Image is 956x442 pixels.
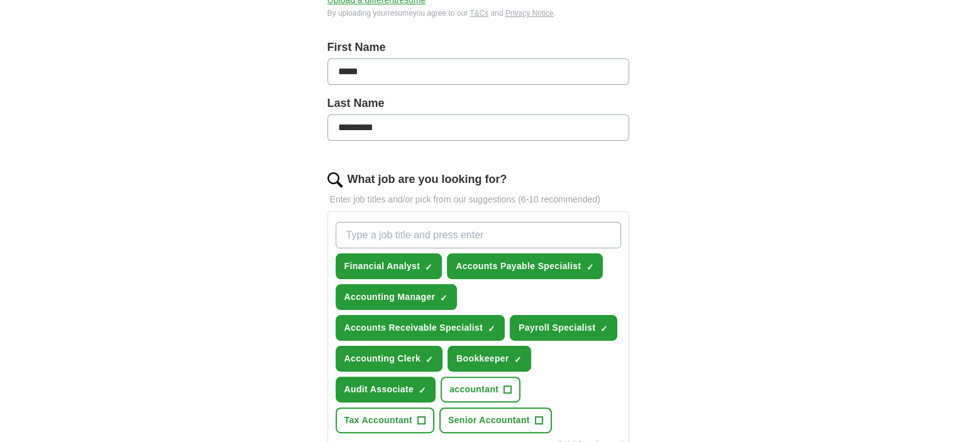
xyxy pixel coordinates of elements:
[456,260,581,273] span: Accounts Payable Specialist
[447,253,603,279] button: Accounts Payable Specialist✓
[586,262,593,272] span: ✓
[441,377,520,402] button: accountant
[505,9,554,18] a: Privacy Notice
[336,315,505,341] button: Accounts Receivable Specialist✓
[327,39,629,56] label: First Name
[344,260,420,273] span: Financial Analyst
[344,352,421,365] span: Accounting Clerk
[510,315,617,341] button: Payroll Specialist✓
[327,8,629,19] div: By uploading your resume you agree to our and .
[344,290,436,304] span: Accounting Manager
[514,355,522,365] span: ✓
[426,355,433,365] span: ✓
[327,172,343,187] img: search.png
[600,324,608,334] span: ✓
[448,414,530,427] span: Senior Accountant
[336,284,458,310] button: Accounting Manager✓
[439,407,552,433] button: Senior Accountant
[348,171,507,188] label: What job are you looking for?
[336,253,442,279] button: Financial Analyst✓
[327,193,629,206] p: Enter job titles and/or pick from our suggestions (6-10 recommended)
[419,385,426,395] span: ✓
[488,324,495,334] span: ✓
[449,383,498,396] span: accountant
[519,321,595,334] span: Payroll Specialist
[470,9,488,18] a: T&Cs
[336,346,443,372] button: Accounting Clerk✓
[344,383,414,396] span: Audit Associate
[336,222,621,248] input: Type a job title and press enter
[456,352,509,365] span: Bookkeeper
[344,321,483,334] span: Accounts Receivable Specialist
[344,414,412,427] span: Tax Accountant
[425,262,432,272] span: ✓
[327,95,629,112] label: Last Name
[336,377,436,402] button: Audit Associate✓
[448,346,531,372] button: Bookkeeper✓
[336,407,434,433] button: Tax Accountant
[440,293,448,303] span: ✓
